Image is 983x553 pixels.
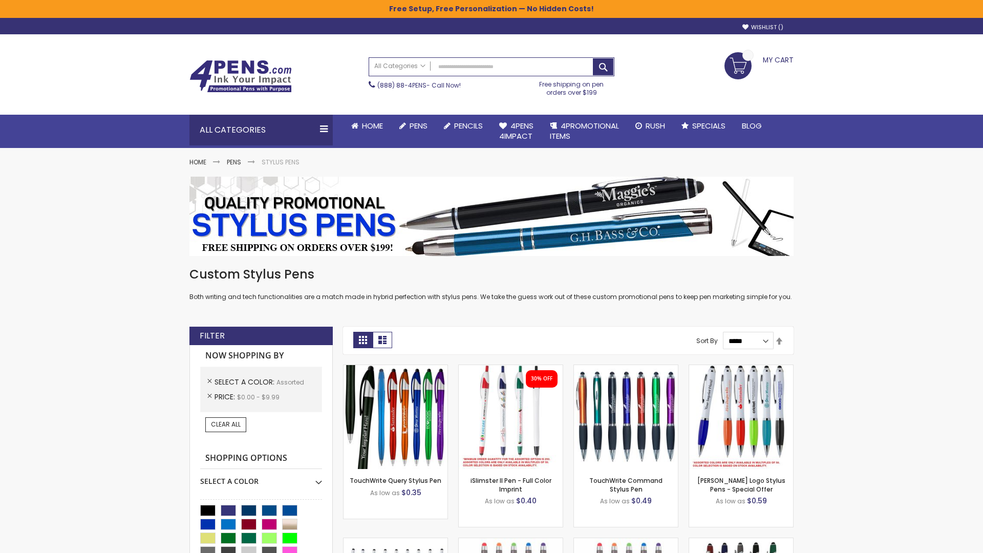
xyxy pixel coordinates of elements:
[369,58,431,75] a: All Categories
[344,538,447,546] a: Stiletto Advertising Stylus Pens-Assorted
[353,332,373,348] strong: Grid
[276,378,304,387] span: Assorted
[374,62,425,70] span: All Categories
[189,115,333,145] div: All Categories
[646,120,665,131] span: Rush
[574,365,678,373] a: TouchWrite Command Stylus Pen-Assorted
[350,476,441,485] a: TouchWrite Query Stylus Pen
[574,538,678,546] a: Islander Softy Gel with Stylus - ColorJet Imprint-Assorted
[362,120,383,131] span: Home
[742,120,762,131] span: Blog
[410,120,428,131] span: Pens
[189,60,292,93] img: 4Pens Custom Pens and Promotional Products
[689,365,793,373] a: Kimberly Logo Stylus Pens-Assorted
[499,120,533,141] span: 4Pens 4impact
[550,120,619,141] span: 4PROMOTIONAL ITEMS
[237,393,280,401] span: $0.00 - $9.99
[205,417,246,432] a: Clear All
[742,24,783,31] a: Wishlist
[471,476,551,493] a: iSlimster II Pen - Full Color Imprint
[692,120,725,131] span: Specials
[574,365,678,469] img: TouchWrite Command Stylus Pen-Assorted
[189,177,794,256] img: Stylus Pens
[189,158,206,166] a: Home
[459,365,563,469] img: iSlimster II - Full Color-Assorted
[454,120,483,131] span: Pencils
[343,115,391,137] a: Home
[589,476,663,493] a: TouchWrite Command Stylus Pen
[227,158,241,166] a: Pens
[627,115,673,137] a: Rush
[689,538,793,546] a: Custom Soft Touch® Metal Pens with Stylus-Assorted
[377,81,426,90] a: (888) 88-4PENS
[344,365,447,469] img: TouchWrite Query Stylus Pen-Assorted
[697,476,785,493] a: [PERSON_NAME] Logo Stylus Pens - Special Offer
[689,365,793,469] img: Kimberly Logo Stylus Pens-Assorted
[401,487,421,498] span: $0.35
[600,497,630,505] span: As low as
[200,345,322,367] strong: Now Shopping by
[200,330,225,342] strong: Filter
[215,377,276,387] span: Select A Color
[459,365,563,373] a: iSlimster II - Full Color-Assorted
[370,488,400,497] span: As low as
[491,115,542,148] a: 4Pens4impact
[531,375,552,382] div: 30% OFF
[189,266,794,302] div: Both writing and tech functionalities are a match made in hybrid perfection with stylus pens. We ...
[200,469,322,486] div: Select A Color
[377,81,461,90] span: - Call Now!
[747,496,767,506] span: $0.59
[631,496,652,506] span: $0.49
[211,420,241,429] span: Clear All
[716,497,745,505] span: As low as
[529,76,615,97] div: Free shipping on pen orders over $199
[436,115,491,137] a: Pencils
[344,365,447,373] a: TouchWrite Query Stylus Pen-Assorted
[542,115,627,148] a: 4PROMOTIONALITEMS
[391,115,436,137] a: Pens
[200,448,322,470] strong: Shopping Options
[459,538,563,546] a: Islander Softy Gel Pen with Stylus-Assorted
[189,266,794,283] h1: Custom Stylus Pens
[734,115,770,137] a: Blog
[262,158,300,166] strong: Stylus Pens
[673,115,734,137] a: Specials
[696,336,718,345] label: Sort By
[215,392,237,402] span: Price
[485,497,515,505] span: As low as
[516,496,537,506] span: $0.40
